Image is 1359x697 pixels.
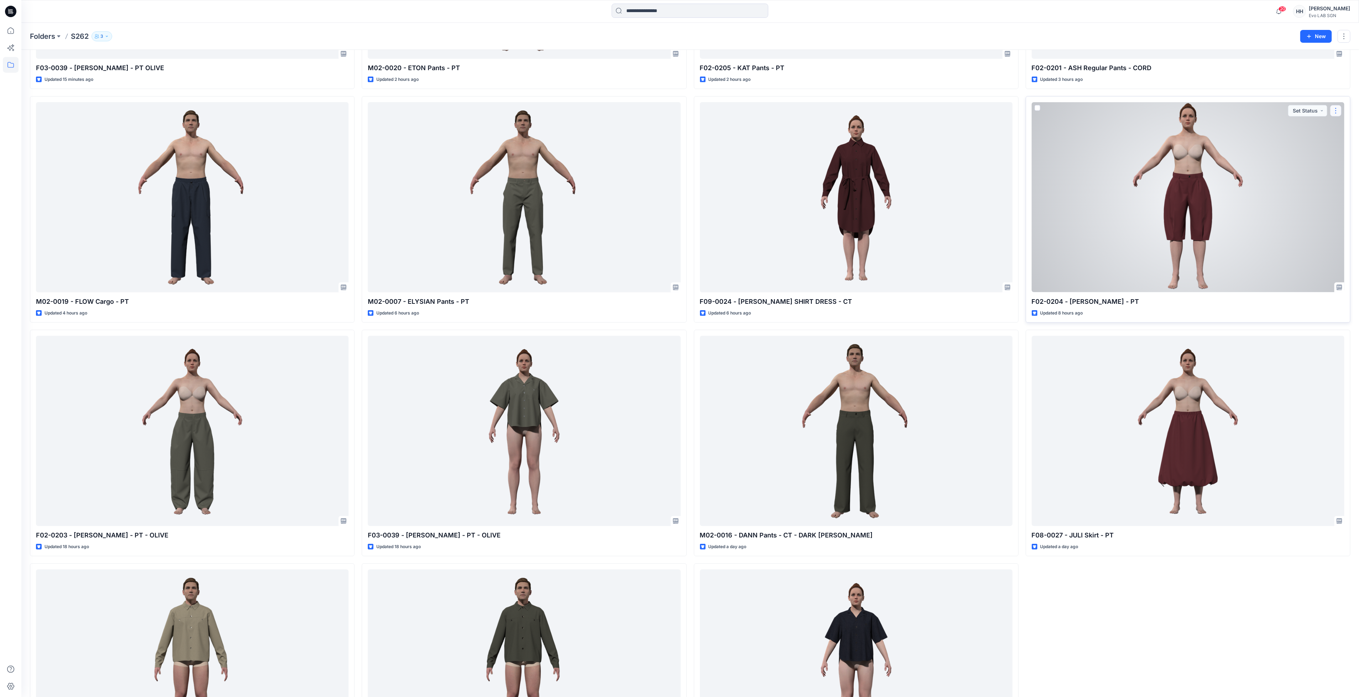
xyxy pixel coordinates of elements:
p: Updated a day ago [1040,543,1078,551]
p: M02-0019 - FLOW Cargo - PT [36,297,349,307]
a: F09-0024 - JEANIE SHIRT DRESS - CT [700,102,1013,292]
a: M02-0007 - ELYSIAN Pants - PT [368,102,680,292]
p: M02-0016 - DANN Pants - CT - DARK [PERSON_NAME] [700,530,1013,540]
p: S262 [71,31,89,41]
p: 3 [100,32,103,40]
p: M02-0007 - ELYSIAN Pants - PT [368,297,680,307]
a: F02-0204 - JENNY Shoulotte - PT [1032,102,1344,292]
div: HH [1293,5,1306,18]
p: Updated 6 hours ago [709,310,751,317]
a: F03-0039 - DANI Shirt - PT - OLIVE [368,336,680,526]
span: 20 [1279,6,1286,12]
p: Updated 2 hours ago [709,76,751,83]
p: F09-0024 - [PERSON_NAME] SHIRT DRESS - CT [700,297,1013,307]
p: Updated 3 hours ago [1040,76,1083,83]
p: F02-0203 - [PERSON_NAME] - PT - OLIVE [36,530,349,540]
a: M02-0016 - DANN Pants - CT - DARK LODEN [700,336,1013,526]
p: F02-0201 - ASH Regular Pants - CORD [1032,63,1344,73]
p: Updated 18 hours ago [45,543,89,551]
a: F02-0203 - JENNY Pants - PT - OLIVE [36,336,349,526]
p: F02-0204 - [PERSON_NAME] - PT [1032,297,1344,307]
a: F08-0027 - JULI Skirt - PT [1032,336,1344,526]
p: Updated 18 hours ago [376,543,421,551]
p: F03-0039 - [PERSON_NAME] - PT - OLIVE [368,530,680,540]
p: Updated 8 hours ago [1040,310,1083,317]
div: Evo LAB SGN [1309,13,1350,18]
p: Updated 2 hours ago [376,76,419,83]
p: F02-0205 - KAT Pants - PT [700,63,1013,73]
p: Updated a day ago [709,543,747,551]
a: Folders [30,31,55,41]
p: Updated 6 hours ago [376,310,419,317]
p: Updated 15 minutes ago [45,76,93,83]
div: [PERSON_NAME] [1309,4,1350,13]
p: M02-0020 - ETON Pants - PT [368,63,680,73]
p: F08-0027 - JULI Skirt - PT [1032,530,1344,540]
button: 3 [92,31,112,41]
button: New [1300,30,1332,43]
p: F03-0039 - [PERSON_NAME] - PT OLIVE [36,63,349,73]
p: Updated 4 hours ago [45,310,87,317]
a: M02-0019 - FLOW Cargo - PT [36,102,349,292]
